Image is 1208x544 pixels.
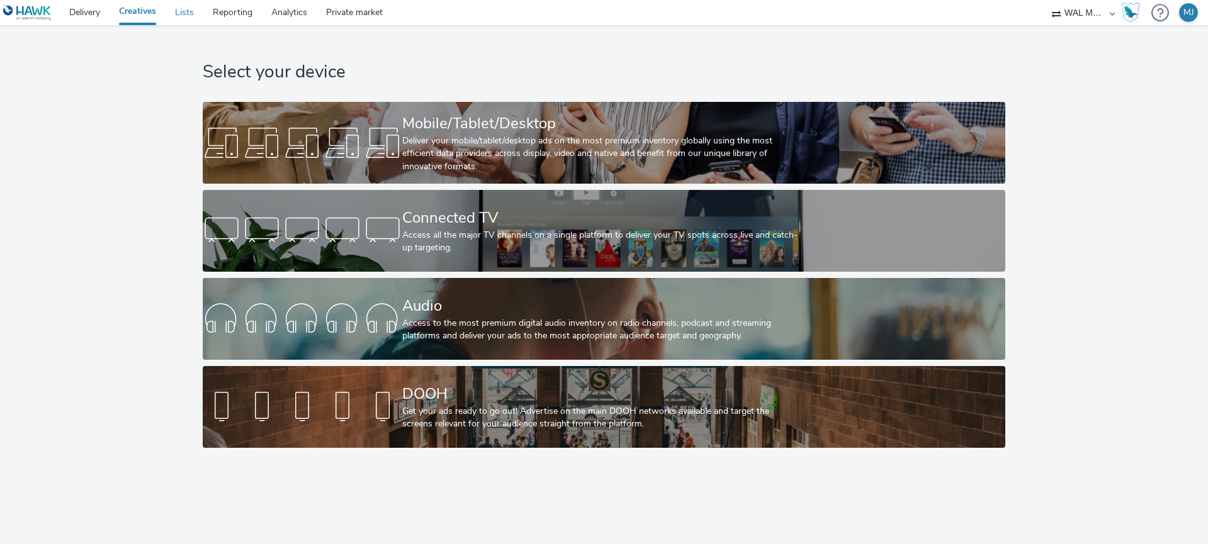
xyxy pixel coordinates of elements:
[1183,3,1194,22] div: MJ
[1121,3,1145,23] a: Hawk Academy
[402,207,801,229] div: Connected TV
[203,278,1005,360] a: AudioAccess to the most premium digital audio inventory on radio channels, podcast and streaming ...
[402,229,801,255] div: Access all the major TV channels on a single platform to deliver your TV spots across live and ca...
[402,317,801,343] div: Access to the most premium digital audio inventory on radio channels, podcast and streaming platf...
[203,366,1005,448] a: DOOHGet your ads ready to go out! Advertise on the main DOOH networks available and target the sc...
[402,135,801,173] div: Deliver your mobile/tablet/desktop ads on the most premium inventory globally using the most effi...
[402,405,801,431] div: Get your ads ready to go out! Advertise on the main DOOH networks available and target the screen...
[402,295,801,317] div: Audio
[402,383,801,405] div: DOOH
[203,190,1005,272] a: Connected TVAccess all the major TV channels on a single platform to deliver your TV spots across...
[3,5,52,21] img: undefined Logo
[1121,3,1140,23] img: Hawk Academy
[203,102,1005,184] a: Mobile/Tablet/DesktopDeliver your mobile/tablet/desktop ads on the most premium inventory globall...
[203,60,1005,84] h1: Select your device
[402,113,801,135] div: Mobile/Tablet/Desktop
